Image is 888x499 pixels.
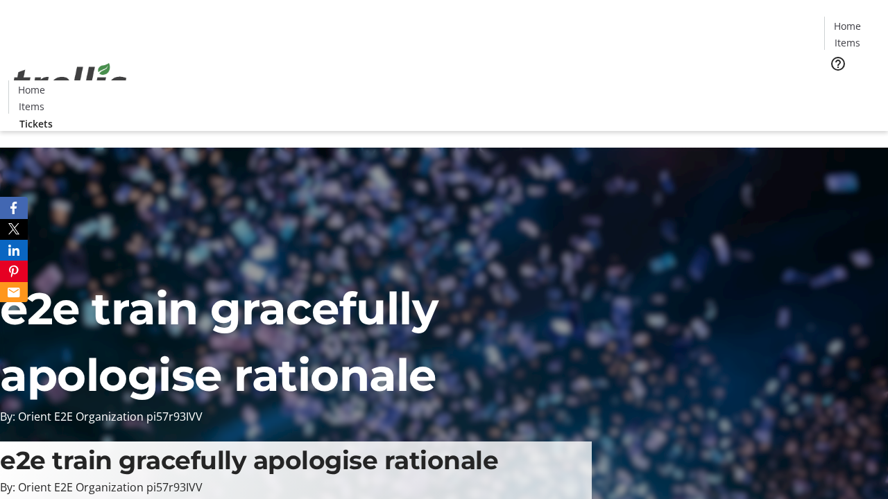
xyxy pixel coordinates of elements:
[9,82,53,97] a: Home
[835,35,860,50] span: Items
[824,50,852,78] button: Help
[8,48,132,117] img: Orient E2E Organization pi57r93IVV's Logo
[835,80,869,95] span: Tickets
[19,99,44,114] span: Items
[19,116,53,131] span: Tickets
[825,35,869,50] a: Items
[8,116,64,131] a: Tickets
[825,19,869,33] a: Home
[18,82,45,97] span: Home
[824,80,880,95] a: Tickets
[834,19,861,33] span: Home
[9,99,53,114] a: Items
